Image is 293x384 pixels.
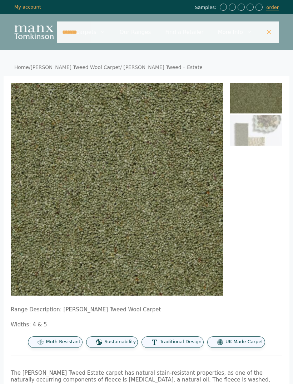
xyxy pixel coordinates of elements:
p: Range Description: [PERSON_NAME] Tweed Wool Carpet [11,306,282,313]
span: UK Made Carpet [225,339,263,345]
span: Sustainability [104,339,136,345]
img: Tomkinson Tweed - Estate - Image 2 [230,115,282,146]
span: Traditional Design [160,339,202,345]
a: order [266,5,279,10]
span: Samples: [195,5,218,11]
img: Manx Tomkinson [14,25,54,39]
a: [PERSON_NAME] Tweed Wool Carpet [30,64,120,70]
nav: Breadcrumb [14,64,279,71]
a: Close Search Bar [259,21,279,43]
img: Tomkinson Tweed Estate [230,83,282,113]
a: Home [14,64,29,70]
nav: Primary [57,21,279,43]
p: Widths: 4 & 5 [11,321,282,329]
span: Moth Resistant [46,339,81,345]
a: My account [14,4,41,10]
